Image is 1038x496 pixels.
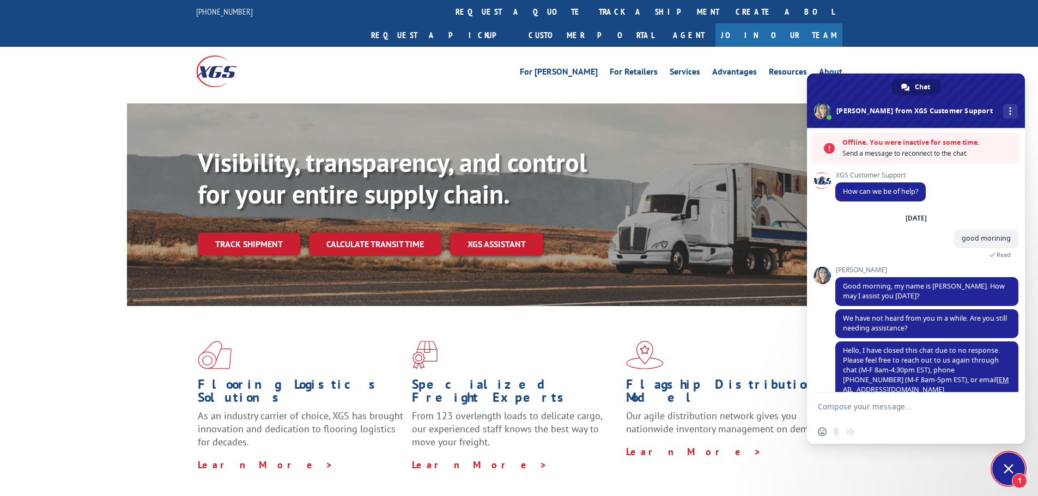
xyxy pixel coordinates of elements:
span: Our agile distribution network gives you nationwide inventory management on demand. [626,409,827,435]
a: Learn More > [626,445,762,458]
span: good morining [962,234,1011,243]
a: Request a pickup [363,23,520,47]
span: Send a message to reconnect to the chat. [842,148,1015,159]
a: For [PERSON_NAME] [520,68,598,79]
a: Learn More > [412,458,548,471]
b: Visibility, transparency, and control for your entire supply chain. [198,145,587,211]
span: Insert an emoji [818,427,827,436]
h1: Specialized Freight Experts [412,378,618,409]
span: [PERSON_NAME] [835,266,1018,274]
a: Chat [891,79,941,95]
span: Hello, I have closed this chat due to no response. Please feel free to reach out to us again thro... [843,346,1009,394]
a: About [819,68,842,79]
a: Close chat [992,452,1025,485]
span: Offline. You were inactive for some time. [842,137,1015,148]
a: Resources [769,68,807,79]
span: As an industry carrier of choice, XGS has brought innovation and dedication to flooring logistics... [198,409,403,448]
span: Read [997,251,1011,259]
img: xgs-icon-focused-on-flooring-red [412,341,438,369]
img: xgs-icon-flagship-distribution-model-red [626,341,664,369]
span: We have not heard from you in a while. Are you still needing assistance? [843,314,1007,333]
div: [DATE] [906,215,927,222]
span: 1 [1012,473,1027,488]
a: Learn More > [198,458,333,471]
span: Chat [915,79,930,95]
a: Join Our Team [715,23,842,47]
span: Good morning, my name is [PERSON_NAME]. How may I assist you [DATE]? [843,281,1005,301]
span: XGS Customer Support [835,172,926,179]
a: For Retailers [610,68,658,79]
a: Advantages [712,68,757,79]
h1: Flooring Logistics Solutions [198,378,404,409]
a: Calculate transit time [309,232,441,256]
h1: Flagship Distribution Model [626,378,832,409]
a: Track shipment [198,232,300,255]
a: Customer Portal [520,23,662,47]
p: From 123 overlength loads to delicate cargo, our experienced staff knows the best way to move you... [412,409,618,458]
textarea: Compose your message... [818,393,992,420]
a: Services [670,68,700,79]
img: xgs-icon-total-supply-chain-intelligence-red [198,341,232,369]
a: XGS ASSISTANT [450,232,543,256]
a: [PHONE_NUMBER] [196,6,253,17]
a: [EMAIL_ADDRESS][DOMAIN_NAME] [843,375,1009,394]
a: Agent [662,23,715,47]
span: How can we be of help? [843,187,918,196]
